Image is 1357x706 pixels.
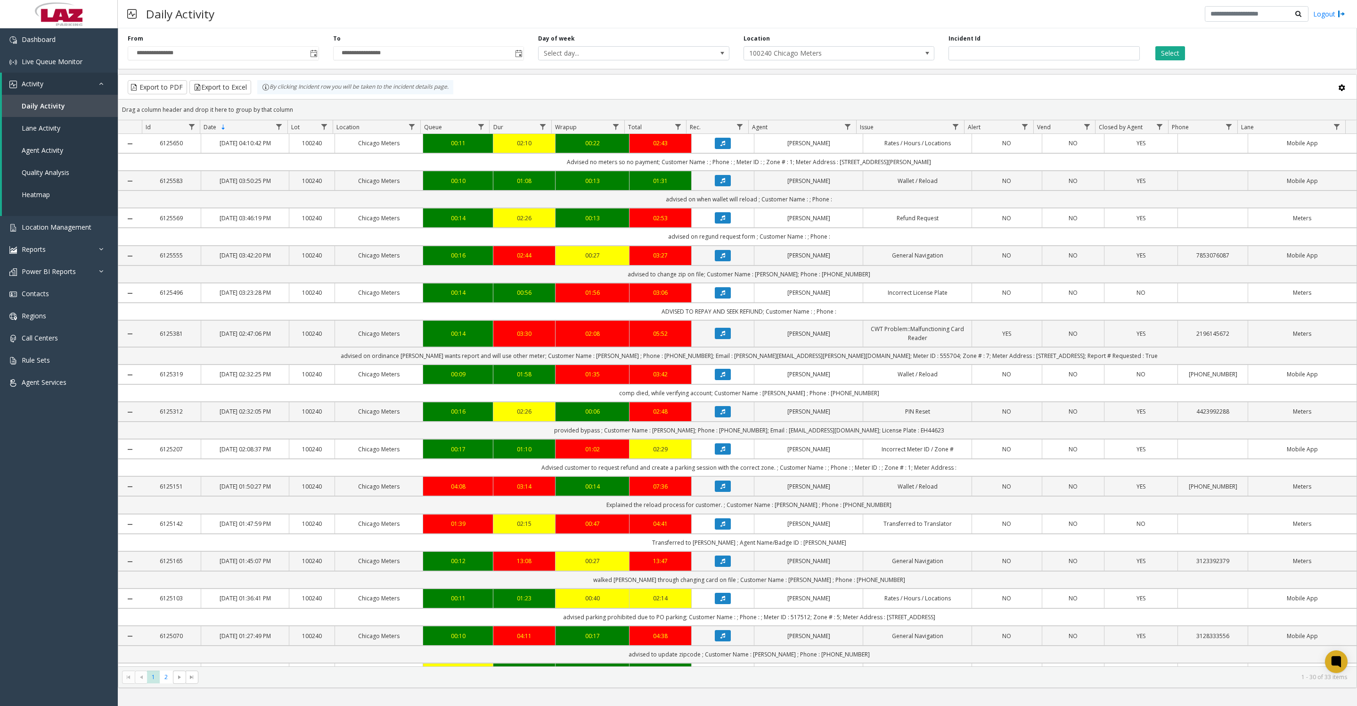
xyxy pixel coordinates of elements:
[9,58,17,66] img: 'icon'
[142,191,1357,208] td: advised on when wallet will reload ; Customer Name : ; Phone :
[341,370,417,379] a: Chicago Meters
[760,139,857,148] a: [PERSON_NAME]
[142,347,1357,365] td: advised on ordinance [PERSON_NAME] wants report and will use other meter; Customer Name : [PERSON...
[207,214,283,223] a: [DATE] 03:46:19 PM
[118,252,142,260] a: Collapse Details
[1048,214,1099,223] a: NO
[1048,251,1099,260] a: NO
[978,288,1036,297] a: NO
[1254,139,1351,148] a: Mobile App
[671,120,684,133] a: Total Filter Menu
[429,251,487,260] div: 00:16
[869,407,966,416] a: PIN Reset
[1048,329,1099,338] a: NO
[869,251,966,260] a: General Navigation
[429,139,487,148] div: 00:11
[1110,251,1172,260] a: YES
[333,34,341,43] label: To
[610,120,622,133] a: Wrapup Filter Menu
[2,117,118,139] a: Lane Activity
[869,176,966,185] a: Wallet / Reload
[308,47,319,60] span: Toggle popup
[561,370,623,379] a: 01:35
[405,120,418,133] a: Location Filter Menu
[499,251,550,260] a: 02:44
[499,407,550,416] div: 02:26
[147,176,195,185] a: 6125583
[273,120,286,133] a: Date Filter Menu
[429,214,487,223] a: 00:14
[127,2,137,25] img: pageIcon
[1254,370,1351,379] a: Mobile App
[22,289,49,298] span: Contacts
[128,34,143,43] label: From
[2,161,118,183] a: Quality Analysis
[869,288,966,297] a: Incorrect License Plate
[207,445,283,454] a: [DATE] 02:08:37 PM
[2,139,118,161] a: Agent Activity
[1184,370,1242,379] a: [PHONE_NUMBER]
[22,245,46,254] span: Reports
[207,519,283,528] a: [DATE] 01:47:59 PM
[1136,482,1145,490] span: YES
[22,333,58,342] span: Call Centers
[561,176,623,185] div: 00:13
[1110,370,1172,379] a: NO
[295,329,329,338] a: 100240
[499,176,550,185] div: 01:08
[1254,407,1351,416] a: Meters
[635,288,686,297] a: 03:06
[147,445,195,454] a: 6125207
[295,288,329,297] a: 100240
[1254,176,1351,185] a: Mobile App
[561,214,623,223] div: 00:13
[1110,329,1172,338] a: YES
[1069,251,1078,259] span: NO
[561,482,623,491] div: 00:14
[1048,407,1099,416] a: NO
[1254,482,1351,491] a: Meters
[978,176,1036,185] a: NO
[635,407,686,416] a: 02:48
[635,482,686,491] a: 07:36
[869,139,966,148] a: Rates / Hours / Locations
[147,139,195,148] a: 6125650
[22,223,91,232] span: Location Management
[22,57,82,66] span: Live Queue Monitor
[499,445,550,454] a: 01:10
[118,330,142,338] a: Collapse Details
[978,482,1036,491] a: NO
[635,139,686,148] a: 02:43
[978,329,1036,338] a: YES
[142,303,1357,320] td: ADVISED TO REPAY AND SEEK REFIUND; Customer Name : ; Phone :
[128,80,187,94] button: Export to PDF
[842,120,854,133] a: Agent Filter Menu
[147,519,195,528] a: 6125142
[295,139,329,148] a: 100240
[429,482,487,491] a: 04:08
[1110,288,1172,297] a: NO
[142,228,1357,245] td: advised on regund request form ; Customer Name : ; Phone :
[142,153,1357,171] td: Advised no meters so no payment; Customer Name : ; Phone : ; Meter ID : ; Zone # : 1; Meter Addre...
[429,288,487,297] a: 00:14
[341,519,417,528] a: Chicago Meters
[147,251,195,260] a: 6125555
[499,482,550,491] a: 03:14
[118,215,142,223] a: Collapse Details
[869,370,966,379] a: Wallet / Reload
[561,288,623,297] a: 01:56
[1223,120,1235,133] a: Phone Filter Menu
[22,146,63,155] span: Agent Activity
[118,483,142,490] a: Collapse Details
[118,290,142,297] a: Collapse Details
[869,482,966,491] a: Wallet / Reload
[561,445,623,454] a: 01:02
[635,176,686,185] a: 01:31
